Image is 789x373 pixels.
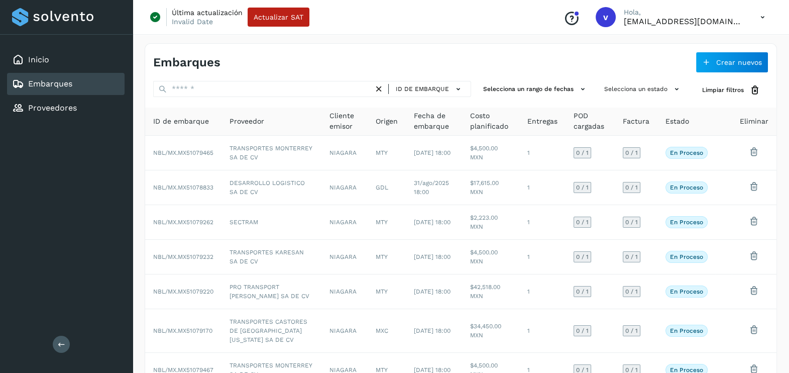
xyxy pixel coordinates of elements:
[153,327,212,334] span: NBL/MX.MX51079170
[576,328,589,334] span: 0 / 1
[462,136,519,170] td: $4,500.00 MXN
[624,8,744,17] p: Hola,
[368,309,406,353] td: MXC
[576,367,589,373] span: 0 / 1
[414,111,454,132] span: Fecha de embarque
[396,84,449,94] span: ID de embarque
[519,170,566,205] td: 1
[462,205,519,240] td: $2,223.00 MXN
[462,274,519,309] td: $42,518.00 MXN
[670,327,703,334] p: En proceso
[28,79,72,88] a: Embarques
[624,17,744,26] p: vaymartinez@niagarawater.com
[221,240,321,274] td: TRANSPORTES KARESAN SA DE CV
[576,219,589,225] span: 0 / 1
[414,179,449,196] span: 31/ago/2025 18:00
[625,150,638,156] span: 0 / 1
[694,81,768,100] button: Limpiar filtros
[702,85,744,95] span: Limpiar filtros
[221,205,321,240] td: SECTRAM
[527,116,557,127] span: Entregas
[625,289,638,295] span: 0 / 1
[576,289,589,295] span: 0 / 1
[414,149,450,156] span: [DATE] 18:00
[414,253,450,260] span: [DATE] 18:00
[462,240,519,274] td: $4,500.00 MXN
[623,116,649,127] span: Factura
[519,136,566,170] td: 1
[625,184,638,191] span: 0 / 1
[716,59,762,66] span: Crear nuevos
[576,254,589,260] span: 0 / 1
[221,274,321,309] td: PRO TRANSPORT [PERSON_NAME] SA DE CV
[600,81,686,98] button: Selecciona un estado
[519,274,566,309] td: 1
[519,309,566,353] td: 1
[7,49,125,71] div: Inicio
[670,149,703,156] p: En proceso
[153,253,213,260] span: NBL/MX.MX51079232
[368,170,406,205] td: GDL
[368,274,406,309] td: MTY
[321,240,368,274] td: NIAGARA
[376,116,398,127] span: Origen
[625,367,638,373] span: 0 / 1
[153,55,220,70] h4: Embarques
[670,184,703,191] p: En proceso
[625,328,638,334] span: 0 / 1
[670,219,703,226] p: En proceso
[414,327,450,334] span: [DATE] 18:00
[665,116,689,127] span: Estado
[230,116,264,127] span: Proveedor
[670,288,703,295] p: En proceso
[321,136,368,170] td: NIAGARA
[254,14,303,21] span: Actualizar SAT
[368,240,406,274] td: MTY
[519,240,566,274] td: 1
[696,52,768,73] button: Crear nuevos
[221,136,321,170] td: TRANSPORTES MONTERREY SA DE CV
[576,184,589,191] span: 0 / 1
[414,219,450,226] span: [DATE] 18:00
[393,82,467,97] button: ID de embarque
[7,97,125,119] div: Proveedores
[574,111,607,132] span: POD cargadas
[321,205,368,240] td: NIAGARA
[740,116,768,127] span: Eliminar
[321,309,368,353] td: NIAGARA
[153,288,213,295] span: NBL/MX.MX51079220
[519,205,566,240] td: 1
[625,219,638,225] span: 0 / 1
[28,55,49,64] a: Inicio
[153,149,213,156] span: NBL/MX.MX51079465
[329,111,360,132] span: Cliente emisor
[321,274,368,309] td: NIAGARA
[462,309,519,353] td: $34,450.00 MXN
[172,8,243,17] p: Última actualización
[321,170,368,205] td: NIAGARA
[625,254,638,260] span: 0 / 1
[28,103,77,113] a: Proveedores
[368,136,406,170] td: MTY
[479,81,592,98] button: Selecciona un rango de fechas
[153,219,213,226] span: NBL/MX.MX51079262
[221,170,321,205] td: DESARROLLO LOGISTICO SA DE CV
[462,170,519,205] td: $17,615.00 MXN
[172,17,213,26] p: Invalid Date
[470,111,511,132] span: Costo planificado
[576,150,589,156] span: 0 / 1
[153,184,213,191] span: NBL/MX.MX51078833
[670,253,703,260] p: En proceso
[368,205,406,240] td: MTY
[7,73,125,95] div: Embarques
[248,8,309,27] button: Actualizar SAT
[221,309,321,353] td: TRANSPORTES CASTORES DE [GEOGRAPHIC_DATA][US_STATE] SA DE CV
[414,288,450,295] span: [DATE] 18:00
[153,116,209,127] span: ID de embarque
